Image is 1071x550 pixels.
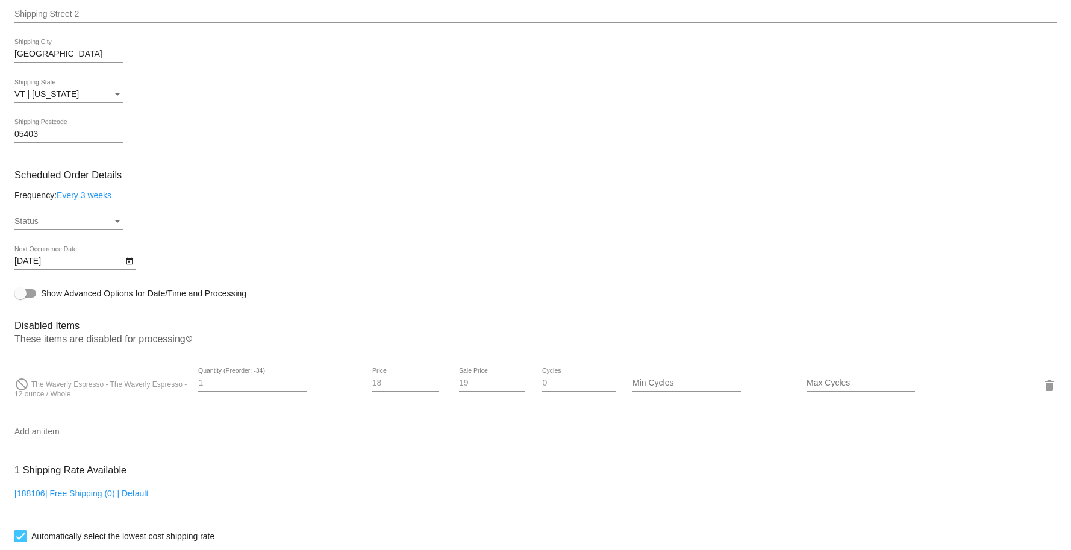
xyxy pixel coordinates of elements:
h3: 1 Shipping Rate Available [14,457,126,483]
mat-icon: help_outline [186,335,193,349]
span: The Waverly Espresso - The Waverly Espresso - 12 ounce / Whole [14,380,187,398]
mat-icon: do_not_disturb [14,377,29,392]
a: [188106] Free Shipping (0) | Default [14,489,148,498]
span: Show Advanced Options for Date/Time and Processing [41,287,246,299]
span: Status [14,216,39,226]
input: Min Cycles [632,378,741,388]
input: Price [372,378,439,388]
input: Next Occurrence Date [14,257,123,266]
mat-icon: delete [1042,378,1057,393]
mat-select: Status [14,217,123,227]
input: Quantity (Preorder: -34) [198,378,307,388]
div: Frequency: [14,190,1057,200]
input: Add an item [14,427,1057,437]
p: These items are disabled for processing [14,334,1057,349]
a: Every 3 weeks [57,190,111,200]
input: Shipping Postcode [14,130,123,139]
input: Sale Price [459,378,525,388]
input: Shipping Street 2 [14,10,1057,19]
input: Shipping City [14,49,123,59]
span: Automatically select the lowest cost shipping rate [31,529,214,543]
button: Open calendar [123,254,136,267]
input: Max Cycles [807,378,915,388]
input: Cycles [542,378,615,388]
mat-select: Shipping State [14,90,123,99]
h3: Disabled Items [14,311,1057,331]
span: VT | [US_STATE] [14,89,79,99]
h3: Scheduled Order Details [14,169,1057,181]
